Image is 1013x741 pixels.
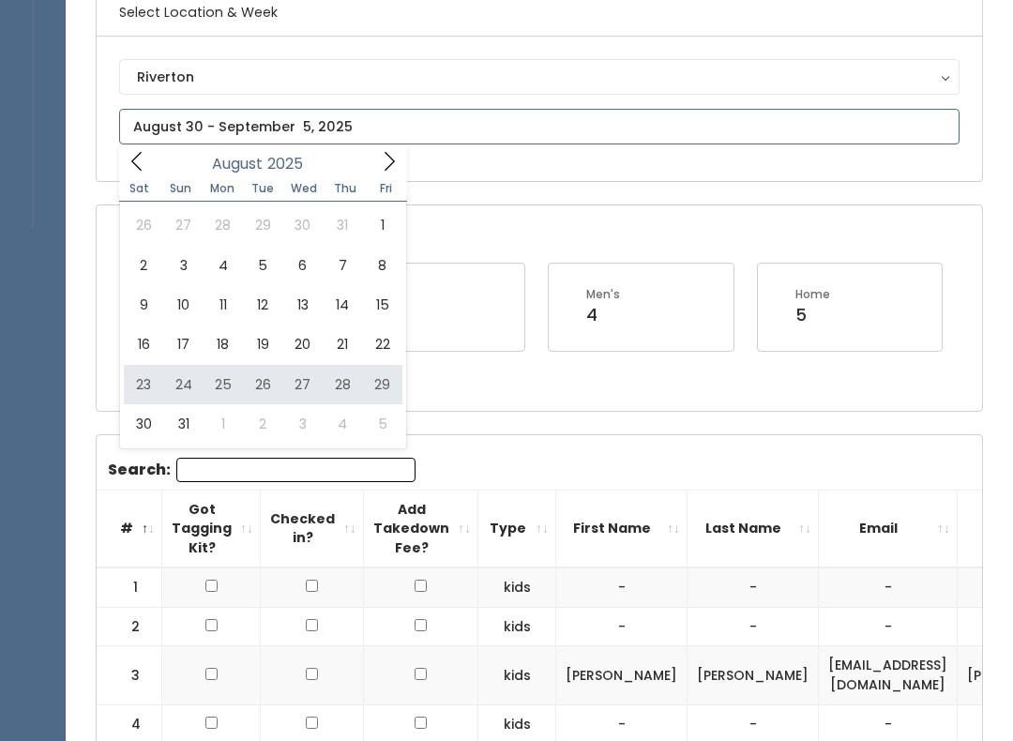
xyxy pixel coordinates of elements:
td: [PERSON_NAME] [688,646,819,704]
td: 1 [97,567,162,607]
span: Thu [325,183,366,194]
div: 4 [586,303,620,327]
span: August 31, 2025 [163,404,203,444]
th: #: activate to sort column descending [97,490,162,567]
span: Mon [202,183,243,194]
span: August 25, 2025 [204,365,243,404]
span: August 26, 2025 [243,365,282,404]
span: August 9, 2025 [124,285,163,325]
span: August 29, 2025 [362,365,401,404]
div: Riverton [137,67,942,87]
span: August 8, 2025 [362,246,401,285]
th: Email: activate to sort column ascending [819,490,958,567]
span: July 31, 2025 [323,205,362,245]
span: August 30, 2025 [124,404,163,444]
input: Year [263,152,319,175]
td: kids [478,646,556,704]
td: [EMAIL_ADDRESS][DOMAIN_NAME] [819,646,958,704]
td: 2 [97,607,162,646]
span: July 30, 2025 [283,205,323,245]
span: August 5, 2025 [243,246,282,285]
span: September 5, 2025 [362,404,401,444]
span: August 1, 2025 [362,205,401,245]
div: Home [795,286,830,303]
span: August 12, 2025 [243,285,282,325]
span: September 1, 2025 [204,404,243,444]
span: August 2, 2025 [124,246,163,285]
td: - [556,607,688,646]
th: Last Name: activate to sort column ascending [688,490,819,567]
span: August 10, 2025 [163,285,203,325]
span: August 27, 2025 [283,365,323,404]
span: July 27, 2025 [163,205,203,245]
span: September 2, 2025 [243,404,282,444]
label: Search: [108,458,416,482]
span: Sat [119,183,160,194]
td: - [688,607,819,646]
span: Sun [160,183,202,194]
span: August 4, 2025 [204,246,243,285]
span: August 19, 2025 [243,325,282,364]
button: Riverton [119,59,960,95]
span: August 14, 2025 [323,285,362,325]
th: Add Takedown Fee?: activate to sort column ascending [364,490,478,567]
th: First Name: activate to sort column ascending [556,490,688,567]
input: August 30 - September 5, 2025 [119,109,960,144]
span: August 15, 2025 [362,285,401,325]
span: August 28, 2025 [323,365,362,404]
span: July 29, 2025 [243,205,282,245]
span: September 3, 2025 [283,404,323,444]
span: August 3, 2025 [163,246,203,285]
span: August 13, 2025 [283,285,323,325]
td: [PERSON_NAME] [556,646,688,704]
td: - [819,567,958,607]
div: 5 [795,303,830,327]
span: August 24, 2025 [163,365,203,404]
span: August 20, 2025 [283,325,323,364]
span: August 18, 2025 [204,325,243,364]
span: Wed [283,183,325,194]
td: - [688,567,819,607]
span: August 23, 2025 [124,365,163,404]
input: Search: [176,458,416,482]
td: - [556,567,688,607]
span: August 17, 2025 [163,325,203,364]
td: kids [478,607,556,646]
th: Got Tagging Kit?: activate to sort column ascending [162,490,261,567]
span: Fri [366,183,407,194]
span: August 6, 2025 [283,246,323,285]
span: August 11, 2025 [204,285,243,325]
span: August 7, 2025 [323,246,362,285]
span: August [212,157,263,172]
td: 3 [97,646,162,704]
span: August 22, 2025 [362,325,401,364]
span: Tue [242,183,283,194]
span: August 16, 2025 [124,325,163,364]
span: September 4, 2025 [323,404,362,444]
div: Men's [586,286,620,303]
span: July 28, 2025 [204,205,243,245]
th: Type: activate to sort column ascending [478,490,556,567]
td: - [819,607,958,646]
th: Checked in?: activate to sort column ascending [261,490,364,567]
span: August 21, 2025 [323,325,362,364]
span: July 26, 2025 [124,205,163,245]
td: kids [478,567,556,607]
